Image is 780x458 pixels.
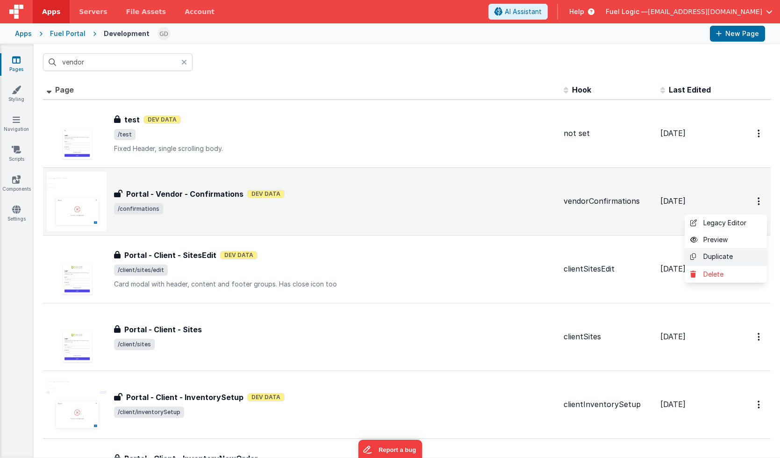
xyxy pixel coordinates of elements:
[569,7,584,16] span: Help
[685,215,767,231] a: Legacy Editor
[126,7,166,16] span: File Assets
[488,4,548,20] button: AI Assistant
[685,231,767,248] a: Preview
[648,7,762,16] span: [EMAIL_ADDRESS][DOMAIN_NAME]
[42,7,60,16] span: Apps
[79,7,107,16] span: Servers
[505,7,542,16] span: AI Assistant
[685,215,767,283] div: Options
[685,248,767,266] a: Duplicate
[685,266,767,283] a: Delete
[606,7,773,16] button: Fuel Logic — [EMAIL_ADDRESS][DOMAIN_NAME]
[606,7,648,16] span: Fuel Logic —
